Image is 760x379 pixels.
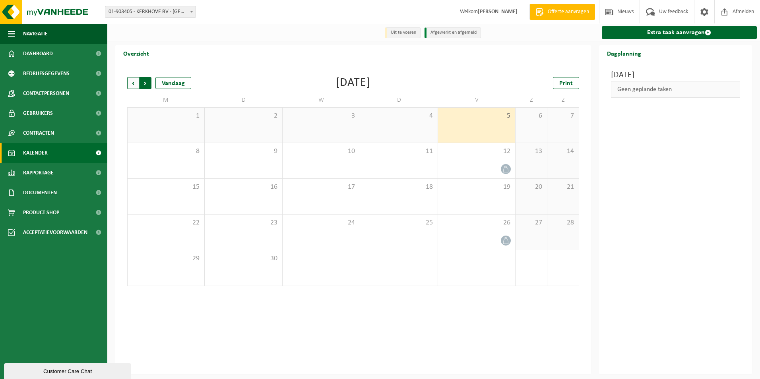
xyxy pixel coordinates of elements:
[287,147,356,156] span: 10
[385,27,421,38] li: Uit te voeren
[23,103,53,123] span: Gebruikers
[115,45,157,61] h2: Overzicht
[209,254,278,263] span: 30
[364,147,433,156] span: 11
[209,183,278,191] span: 16
[23,83,69,103] span: Contactpersonen
[23,64,70,83] span: Bedrijfsgegevens
[442,219,511,227] span: 26
[516,93,547,107] td: Z
[283,93,360,107] td: W
[287,219,356,227] span: 24
[364,183,433,191] span: 18
[520,112,543,120] span: 6
[23,24,48,44] span: Navigatie
[551,112,575,120] span: 7
[546,8,591,16] span: Offerte aanvragen
[127,77,139,89] span: Vorige
[360,93,438,107] td: D
[287,183,356,191] span: 17
[551,147,575,156] span: 14
[205,93,282,107] td: D
[364,112,433,120] span: 4
[425,27,481,38] li: Afgewerkt en afgemeld
[127,93,205,107] td: M
[551,219,575,227] span: 28
[209,219,278,227] span: 23
[132,112,200,120] span: 1
[599,45,649,61] h2: Dagplanning
[551,183,575,191] span: 21
[132,219,200,227] span: 22
[611,69,741,81] h3: [DATE]
[442,183,511,191] span: 19
[442,147,511,156] span: 12
[105,6,196,18] span: 01-903405 - KERKHOVE BV - TIELT
[602,26,757,39] a: Extra taak aanvragen
[23,123,54,143] span: Contracten
[611,81,741,98] div: Geen geplande taken
[287,112,356,120] span: 3
[520,219,543,227] span: 27
[23,183,57,203] span: Documenten
[553,77,579,89] a: Print
[23,143,48,163] span: Kalender
[132,183,200,191] span: 15
[209,147,278,156] span: 9
[23,163,54,183] span: Rapportage
[23,203,59,222] span: Product Shop
[520,147,543,156] span: 13
[478,9,518,15] strong: [PERSON_NAME]
[140,77,151,89] span: Volgende
[132,147,200,156] span: 8
[4,362,133,379] iframe: chat widget
[105,6,196,17] span: 01-903405 - KERKHOVE BV - TIELT
[132,254,200,263] span: 29
[23,44,53,64] span: Dashboard
[209,112,278,120] span: 2
[520,183,543,191] span: 20
[23,222,87,242] span: Acceptatievoorwaarden
[442,112,511,120] span: 5
[529,4,595,20] a: Offerte aanvragen
[547,93,579,107] td: Z
[364,219,433,227] span: 25
[559,80,573,87] span: Print
[438,93,516,107] td: V
[155,77,191,89] div: Vandaag
[336,77,370,89] div: [DATE]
